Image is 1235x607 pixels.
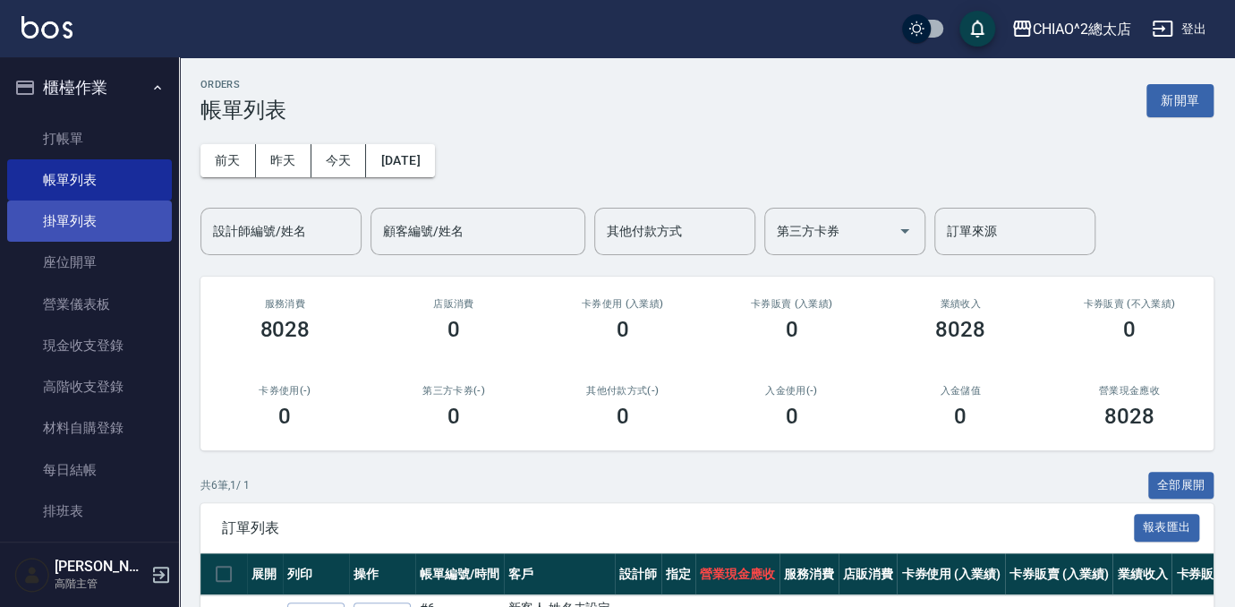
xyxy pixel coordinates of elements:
h2: 第三方卡券(-) [391,385,517,397]
h3: 帳單列表 [200,98,286,123]
h3: 0 [447,404,460,429]
h2: 業績收入 [898,298,1024,310]
h2: 營業現金應收 [1066,385,1192,397]
a: 打帳單 [7,118,172,159]
h2: 卡券使用 (入業績) [559,298,686,310]
h3: 0 [954,404,967,429]
button: 櫃檯作業 [7,64,172,111]
th: 列印 [283,553,349,595]
h3: 8028 [1104,404,1154,429]
button: [DATE] [366,144,434,177]
button: Open [890,217,919,245]
button: save [959,11,995,47]
button: 登出 [1145,13,1214,46]
th: 操作 [349,553,415,595]
h2: 卡券販賣 (不入業績) [1066,298,1192,310]
a: 現場電腦打卡 [7,532,172,573]
button: 今天 [311,144,367,177]
button: CHIAO^2總太店 [1004,11,1138,47]
a: 每日結帳 [7,449,172,491]
img: Logo [21,16,72,38]
th: 服務消費 [779,553,839,595]
a: 排班表 [7,491,172,532]
h2: 其他付款方式(-) [559,385,686,397]
button: 全部展開 [1148,472,1214,500]
th: 業績收入 [1112,553,1171,595]
h2: ORDERS [200,79,286,90]
a: 高階收支登錄 [7,366,172,407]
th: 客戶 [504,553,616,595]
th: 展開 [247,553,283,595]
th: 卡券使用 (入業績) [897,553,1005,595]
th: 設計師 [615,553,661,595]
a: 帳單列表 [7,159,172,201]
p: 共 6 筆, 1 / 1 [200,477,250,493]
th: 卡券販賣 (入業績) [1005,553,1113,595]
img: Person [14,557,50,593]
h3: 0 [447,317,460,342]
th: 指定 [661,553,695,595]
a: 座位開單 [7,242,172,283]
button: 報表匯出 [1134,514,1200,542]
h3: 0 [1123,317,1136,342]
button: 新開單 [1146,84,1214,117]
button: 昨天 [256,144,311,177]
a: 材料自購登錄 [7,407,172,449]
button: 前天 [200,144,256,177]
a: 營業儀表板 [7,284,172,325]
a: 報表匯出 [1134,518,1200,535]
h2: 入金使用(-) [728,385,855,397]
h2: 卡券使用(-) [222,385,348,397]
th: 營業現金應收 [695,553,779,595]
h2: 店販消費 [391,298,517,310]
th: 帳單編號/時間 [415,553,504,595]
a: 新開單 [1146,91,1214,108]
h3: 8028 [260,317,310,342]
h3: 0 [617,404,629,429]
h3: 0 [278,404,291,429]
h3: 0 [785,404,797,429]
div: CHIAO^2總太店 [1033,18,1131,40]
h5: [PERSON_NAME] [55,558,146,576]
h3: 服務消費 [222,298,348,310]
h3: 0 [785,317,797,342]
a: 掛單列表 [7,201,172,242]
a: 現金收支登錄 [7,325,172,366]
p: 高階主管 [55,576,146,592]
h2: 入金儲值 [898,385,1024,397]
h3: 8028 [935,317,985,342]
h2: 卡券販賣 (入業績) [728,298,855,310]
span: 訂單列表 [222,519,1134,537]
h3: 0 [617,317,629,342]
th: 店販消費 [839,553,898,595]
